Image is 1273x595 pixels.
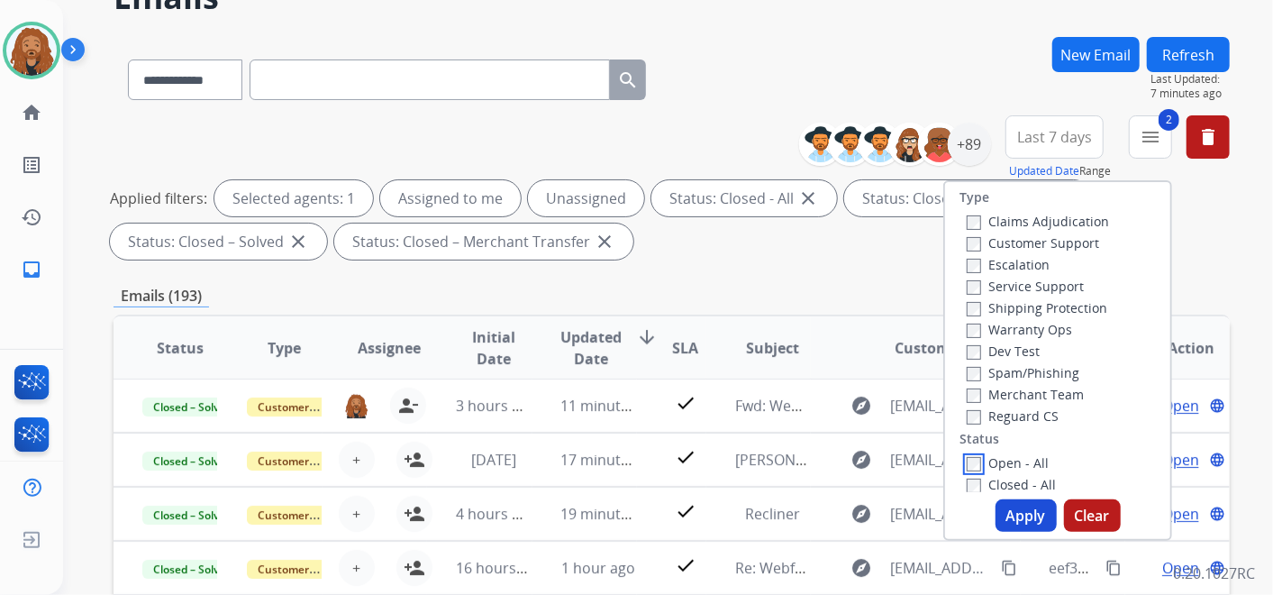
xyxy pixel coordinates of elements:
div: Assigned to me [380,180,521,216]
button: Updated Date [1009,164,1079,178]
span: 3 hours ago [456,396,537,416]
p: Applied filters: [110,188,207,209]
div: Unassigned [528,180,644,216]
button: + [339,496,375,532]
input: Spam/Phishing [967,367,981,381]
span: 17 minutes ago [561,450,666,470]
input: Closed - All [967,479,981,493]
label: Shipping Protection [967,299,1107,316]
label: Spam/Phishing [967,364,1079,381]
span: Open [1162,395,1199,416]
span: Open [1162,449,1199,471]
mat-icon: explore [850,449,872,471]
label: Warranty Ops [967,321,1072,338]
span: SLA [672,337,698,359]
mat-icon: check [675,446,696,468]
span: Last 7 days [1017,133,1092,141]
input: Service Support [967,280,981,295]
mat-icon: language [1209,506,1225,522]
div: Status: Closed – Solved [110,224,327,260]
mat-icon: search [617,69,639,91]
span: Closed – Solved [142,398,242,416]
div: Status: Closed - All [651,180,837,216]
input: Escalation [967,259,981,273]
span: Closed – Solved [142,560,242,579]
span: Customer Support [247,560,364,579]
span: Customer [895,337,965,359]
label: Closed - All [967,476,1056,493]
mat-icon: person_add [404,557,425,579]
mat-icon: explore [850,503,872,525]
mat-icon: language [1209,398,1225,414]
span: Customer Support [247,452,364,471]
label: Reguard CS [967,407,1059,425]
span: Status [157,337,204,359]
mat-icon: check [675,500,696,522]
span: + [352,557,360,579]
mat-icon: menu [1140,126,1161,148]
button: 2 [1129,115,1172,159]
span: Initial Date [456,326,531,370]
label: Type [959,188,989,206]
div: +89 [948,123,991,166]
span: [DATE] [471,450,516,470]
button: Clear [1064,499,1121,532]
mat-icon: close [797,188,819,209]
mat-icon: language [1209,560,1225,576]
mat-icon: history [21,206,42,228]
span: Assignee [358,337,421,359]
input: Claims Adjudication [967,215,981,230]
input: Warranty Ops [967,324,981,338]
mat-icon: close [594,231,615,252]
div: Status: Closed – Merchant Transfer [334,224,633,260]
label: Customer Support [967,234,1099,252]
span: Subject [746,337,799,359]
button: Last 7 days [1005,115,1104,159]
span: Closed – Solved [142,506,242,525]
span: Re: Webform from [EMAIL_ADDRESS][DOMAIN_NAME] on [DATE] [735,558,1168,578]
mat-icon: content_copy [1001,560,1017,576]
mat-icon: check [675,392,696,414]
div: Selected agents: 1 [214,180,373,216]
div: Status: Closed - Unresolved [844,180,1092,216]
mat-icon: inbox [21,259,42,280]
img: agent-avatar [344,393,368,419]
span: 2 [1159,109,1179,131]
span: 16 hours ago [456,558,545,578]
th: Action [1125,316,1230,380]
span: [EMAIL_ADDRESS][DOMAIN_NAME] [890,557,990,579]
mat-icon: arrow_downward [637,326,659,348]
label: Open - All [967,454,1049,471]
mat-icon: close [287,231,309,252]
mat-icon: home [21,102,42,124]
button: + [339,442,375,478]
span: Updated Date [561,326,623,370]
input: Customer Support [967,237,981,252]
input: Open - All [967,457,981,471]
span: Closed – Solved [142,452,242,471]
label: Dev Test [967,343,1040,360]
span: 11 minutes ago [561,396,666,416]
label: Merchant Team [967,386,1084,403]
span: [EMAIL_ADDRESS][DOMAIN_NAME] [890,449,990,471]
input: Merchant Team [967,389,981,403]
button: Refresh [1147,37,1230,72]
button: Apply [996,499,1057,532]
mat-icon: person_remove [397,395,419,416]
mat-icon: list_alt [21,154,42,176]
span: + [352,449,360,471]
p: 0.20.1027RC [1173,563,1255,584]
span: 7 minutes ago [1150,87,1230,101]
button: + [339,550,375,586]
input: Shipping Protection [967,302,981,316]
span: Customer Support [247,398,364,416]
mat-icon: check [675,554,696,576]
label: Service Support [967,278,1084,295]
label: Escalation [967,256,1050,273]
label: Claims Adjudication [967,213,1109,230]
mat-icon: explore [850,395,872,416]
input: Dev Test [967,345,981,360]
span: [PERSON_NAME] proof of doors [735,450,950,470]
span: + [352,503,360,525]
span: Range [1009,163,1111,178]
